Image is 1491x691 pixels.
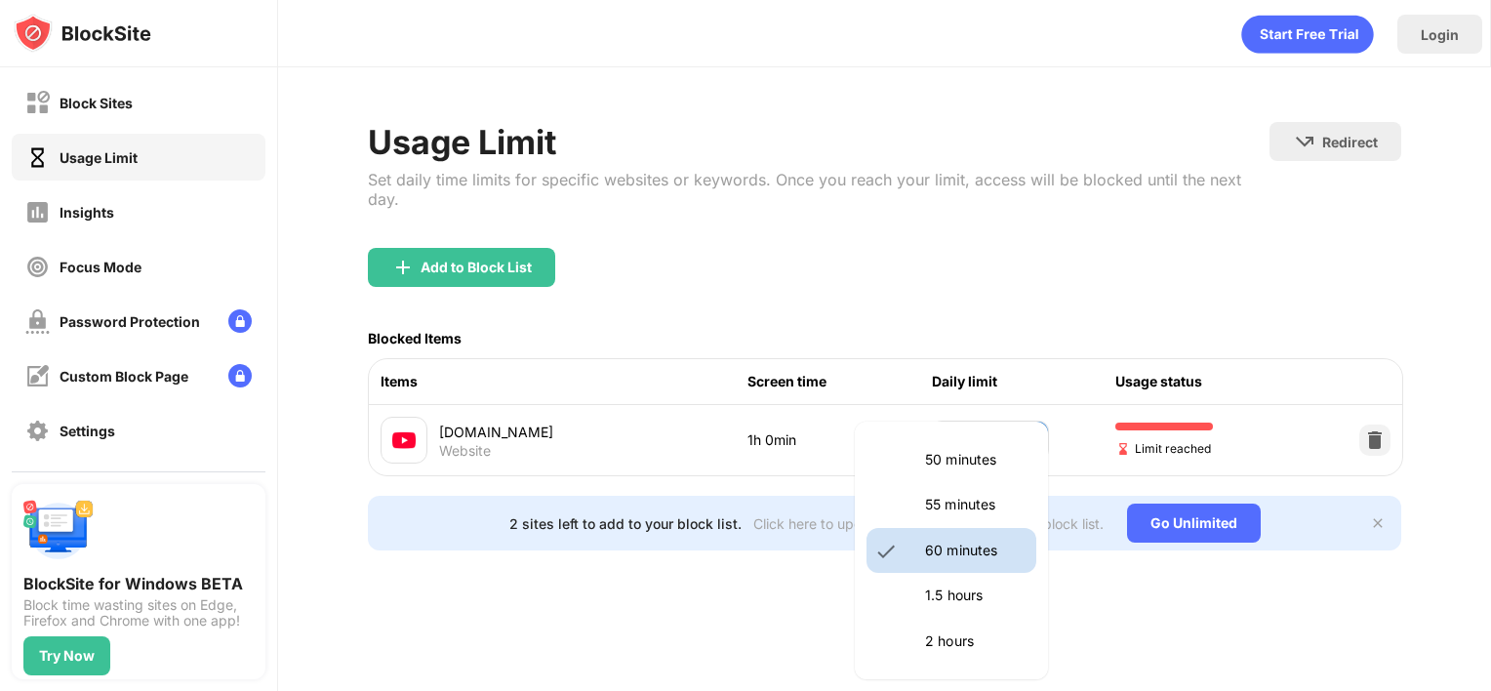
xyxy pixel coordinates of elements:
p: 2 hours [925,630,1025,652]
p: 55 minutes [925,494,1025,515]
p: 60 minutes [925,540,1025,561]
p: 1.5 hours [925,585,1025,606]
p: 50 minutes [925,449,1025,470]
